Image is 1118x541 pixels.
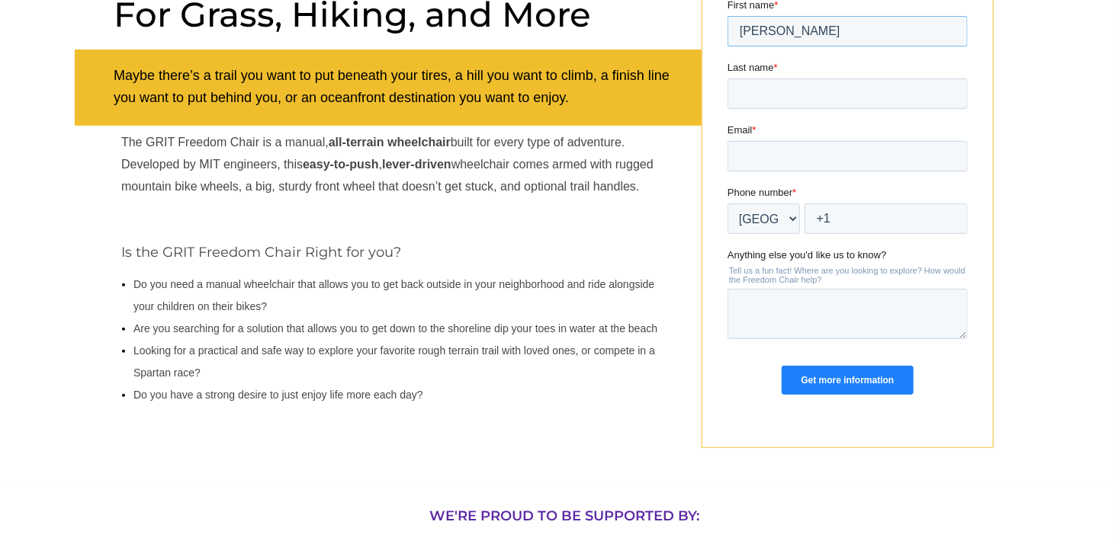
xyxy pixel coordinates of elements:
strong: lever-driven [382,158,451,171]
strong: all-terrain wheelchair [329,136,451,149]
span: WE'RE PROUD TO BE SUPPORTED BY: [429,507,699,524]
span: Are you searching for a solution that allows you to get down to the shoreline dip your toes in wa... [133,322,657,335]
span: Is the GRIT Freedom Chair Right for you? [121,244,401,261]
span: Maybe there’s a trail you want to put beneath your tires, a hill you want to climb, a finish line... [114,68,670,105]
span: Do you have a strong desire to just enjoy life more each day? [133,389,423,401]
span: The GRIT Freedom Chair is a manual, built for every type of adventure. Developed by MIT engineers... [121,136,654,193]
span: Looking for a practical and safe way to explore your favorite rough terrain trail with loved ones... [133,344,655,379]
strong: easy-to-push [303,158,379,171]
span: Do you need a manual wheelchair that allows you to get back outside in your neighborhood and ride... [133,278,654,312]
